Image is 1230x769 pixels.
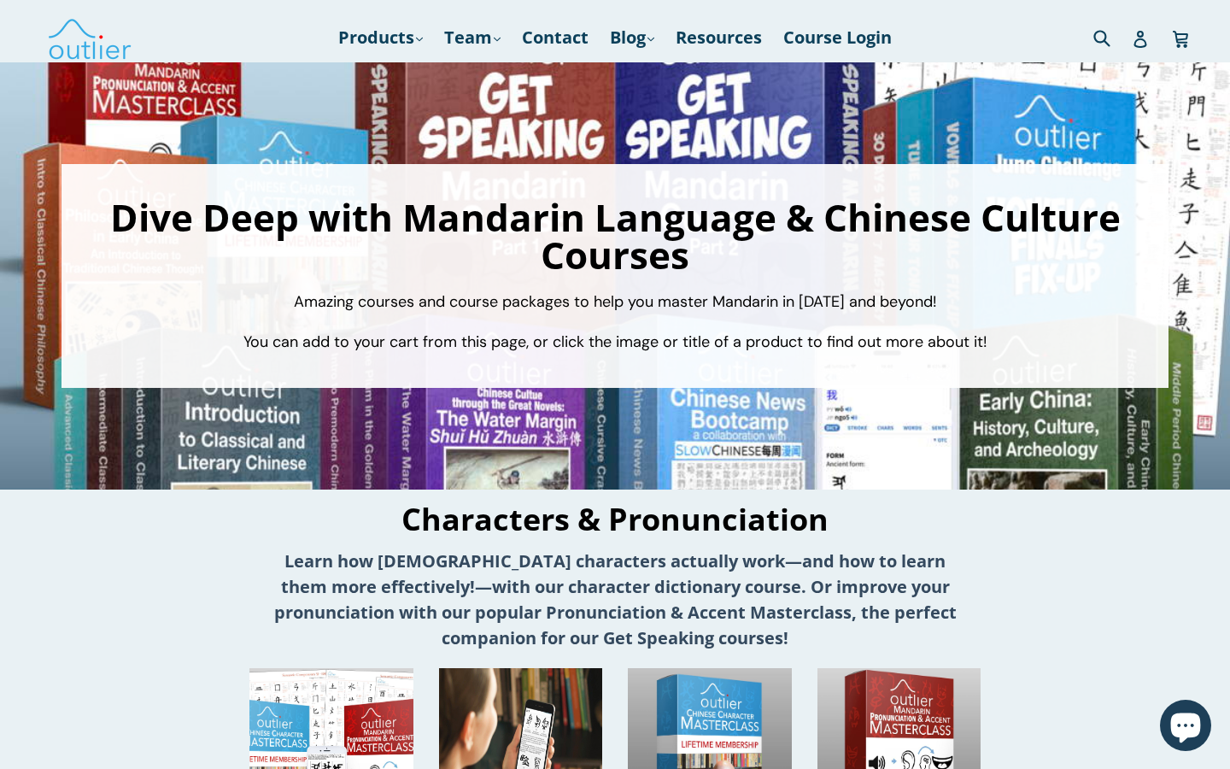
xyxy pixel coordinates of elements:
a: Course Login [775,22,900,53]
h1: Dive Deep with Mandarin Language & Chinese Culture Courses [79,198,1151,273]
a: Blog [601,22,663,53]
inbox-online-store-chat: Shopify online store chat [1155,700,1216,755]
a: Contact [513,22,597,53]
span: You can add to your cart from this page, or click the image or title of a product to find out mor... [243,332,987,352]
a: Products [330,22,431,53]
img: Outlier Linguistics [47,13,132,62]
strong: Learn how [DEMOGRAPHIC_DATA] characters actually work—and how to learn them more effectively!—wit... [274,549,957,649]
a: Resources [667,22,770,53]
input: Search [1089,20,1136,55]
span: Amazing courses and course packages to help you master Mandarin in [DATE] and beyond! [294,291,937,312]
a: Team [436,22,509,53]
